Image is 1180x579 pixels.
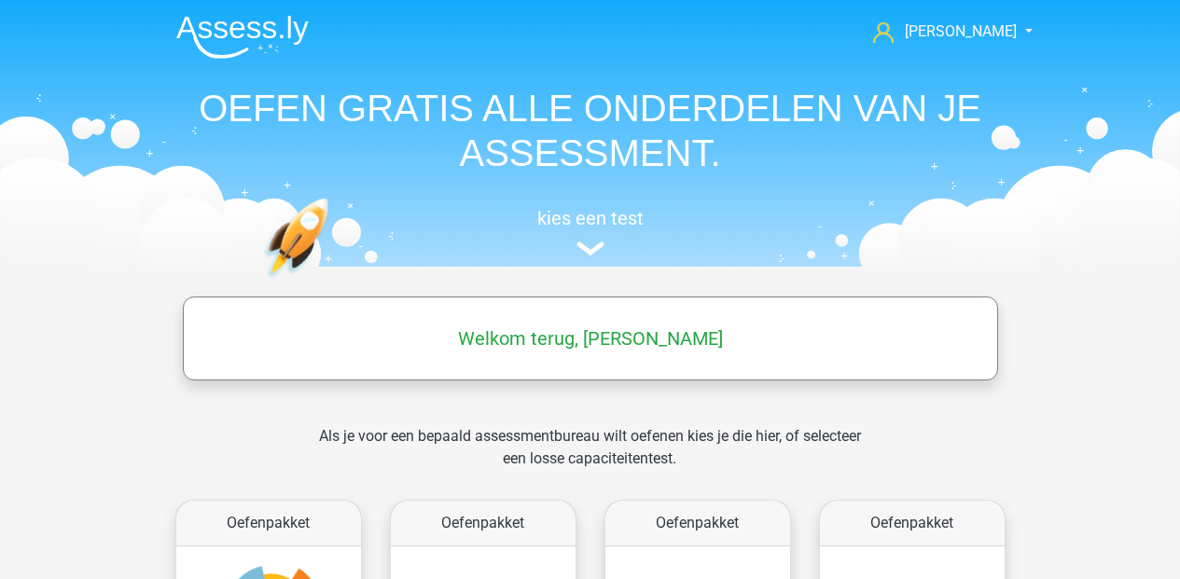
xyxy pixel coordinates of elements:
a: [PERSON_NAME] [866,21,1019,43]
span: [PERSON_NAME] [905,22,1017,40]
a: kies een test [161,207,1020,256]
img: assessment [576,241,604,255]
h5: kies een test [161,207,1020,229]
img: Assessly [176,15,309,59]
div: Als je voor een bepaald assessmentbureau wilt oefenen kies je die hier, of selecteer een losse ca... [304,425,876,492]
h1: OEFEN GRATIS ALLE ONDERDELEN VAN JE ASSESSMENT. [161,86,1020,175]
img: oefenen [264,198,401,366]
h5: Welkom terug, [PERSON_NAME] [192,327,989,350]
